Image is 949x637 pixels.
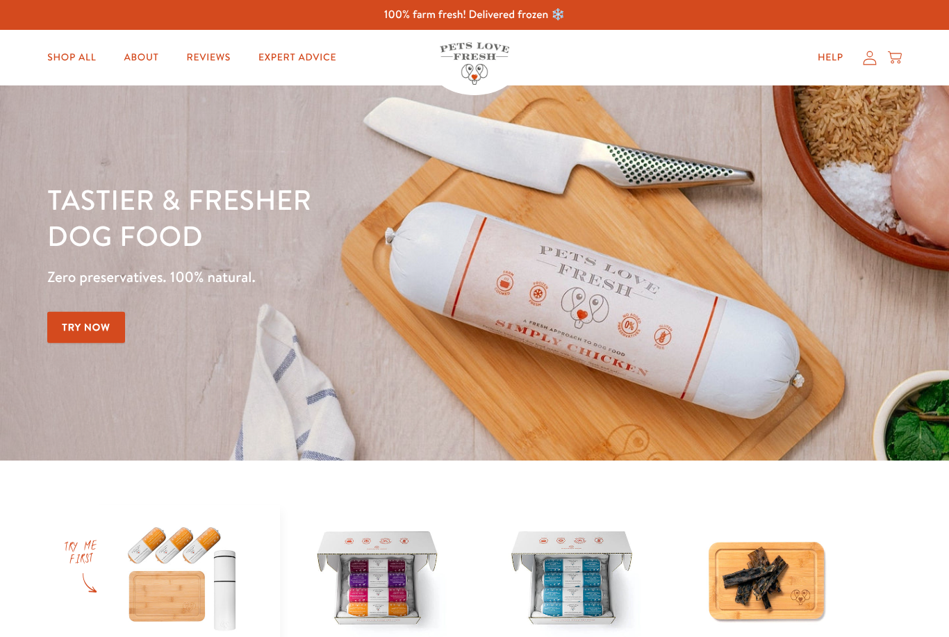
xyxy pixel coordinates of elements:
[47,312,125,343] a: Try Now
[47,181,617,254] h1: Tastier & fresher dog food
[113,44,170,72] a: About
[247,44,347,72] a: Expert Advice
[176,44,242,72] a: Reviews
[47,265,617,290] p: Zero preservatives. 100% natural.
[36,44,107,72] a: Shop All
[440,42,509,85] img: Pets Love Fresh
[807,44,855,72] a: Help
